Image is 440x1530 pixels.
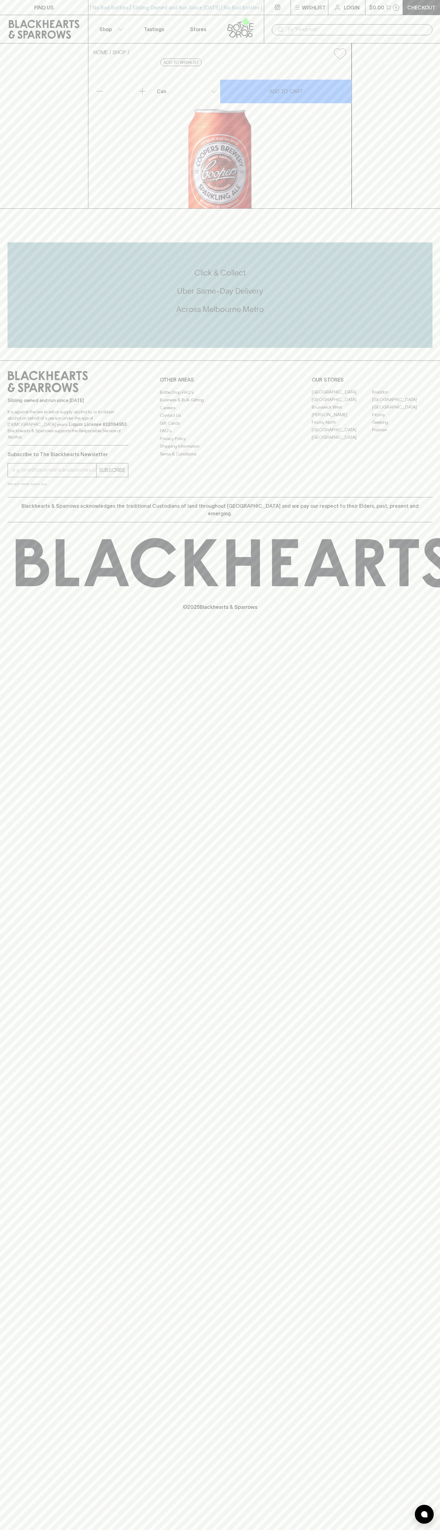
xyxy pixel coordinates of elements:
[421,1511,427,1517] img: bubble-icon
[8,286,432,296] h5: Uber Same-Day Delivery
[287,25,427,35] input: Try "Pinot noir"
[312,388,372,396] a: [GEOGRAPHIC_DATA]
[113,49,126,55] a: SHOP
[8,397,128,404] p: Sibling owned and run since [DATE]
[160,396,281,404] a: Business & Bulk Gifting
[269,88,303,95] p: ADD TO CART
[99,466,125,474] p: SUBSCRIBE
[154,85,220,98] div: Can
[132,15,176,43] a: Tastings
[407,4,436,11] p: Checkout
[8,304,432,314] h5: Across Melbourne Metro
[312,376,432,383] p: OUR STORES
[372,396,432,404] a: [GEOGRAPHIC_DATA]
[369,4,384,11] p: $0.00
[372,419,432,426] a: Geelong
[372,411,432,419] a: Fitzroy
[160,412,281,419] a: Contact Us
[312,419,372,426] a: Fitzroy North
[220,80,352,103] button: ADD TO CART
[8,409,128,440] p: It is against the law to sell or supply alcohol to, or to obtain alcohol on behalf of a person un...
[344,4,359,11] p: Login
[8,268,432,278] h5: Click & Collect
[160,435,281,442] a: Privacy Policy
[331,46,349,62] button: Add to wishlist
[395,6,397,9] p: 0
[13,465,96,475] input: e.g. jane@blackheartsandsparrows.com.au
[93,49,108,55] a: HOME
[160,443,281,450] a: Shipping Information
[176,15,220,43] a: Stores
[160,376,281,383] p: OTHER AREAS
[372,426,432,434] a: Prahran
[160,404,281,411] a: Careers
[160,59,202,66] button: Add to wishlist
[88,65,351,208] img: 16917.png
[99,25,112,33] p: Shop
[69,422,127,427] strong: Liquor License #32064953
[160,419,281,427] a: Gift Cards
[8,242,432,348] div: Call to action block
[302,4,326,11] p: Wishlist
[372,388,432,396] a: Braddon
[312,404,372,411] a: Brunswick West
[160,427,281,435] a: FAQ's
[312,426,372,434] a: [GEOGRAPHIC_DATA]
[157,88,166,95] p: Can
[312,411,372,419] a: [PERSON_NAME]
[88,15,132,43] button: Shop
[8,481,128,487] p: We will never spam you
[12,502,428,517] p: Blackhearts & Sparrows acknowledges the traditional Custodians of land throughout [GEOGRAPHIC_DAT...
[160,450,281,458] a: Terms & Conditions
[8,450,128,458] p: Subscribe to The Blackhearts Newsletter
[97,463,128,477] button: SUBSCRIBE
[372,404,432,411] a: [GEOGRAPHIC_DATA]
[312,434,372,441] a: [GEOGRAPHIC_DATA]
[144,25,164,33] p: Tastings
[312,396,372,404] a: [GEOGRAPHIC_DATA]
[160,388,281,396] a: Bottle Drop FAQ's
[34,4,54,11] p: FIND US
[190,25,206,33] p: Stores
